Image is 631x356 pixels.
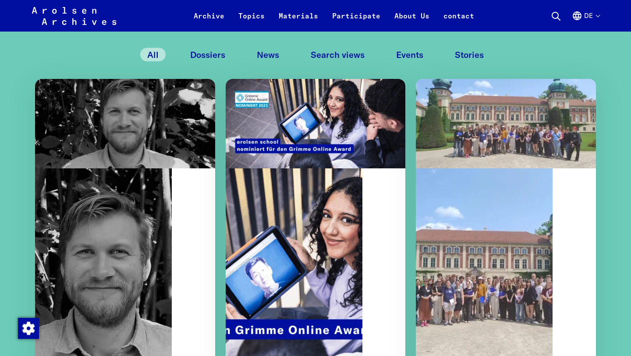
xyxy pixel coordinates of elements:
button: German, language selection [572,11,599,32]
div: Filter: [35,48,596,61]
font: contact [443,11,474,20]
a: Participate [325,11,387,32]
font: Dossiers [190,49,225,60]
font: Topics [238,11,265,20]
font: About Us [394,11,429,20]
font: News [257,49,279,60]
font: Search views [311,49,365,60]
a: About Us [387,11,436,32]
nav: Primary [187,5,481,26]
font: de [584,11,593,20]
a: Materials [272,11,325,32]
font: Materials [279,11,318,20]
font: All [147,49,159,60]
font: Participate [332,11,380,20]
a: Archive [187,11,231,32]
font: Archive [194,11,224,20]
font: Events [396,49,423,60]
a: contact [436,11,481,32]
a: Topics [231,11,272,32]
img: Change consent [18,318,39,339]
font: Stories [455,49,484,60]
